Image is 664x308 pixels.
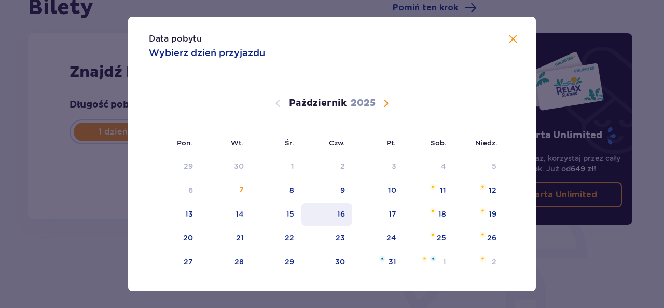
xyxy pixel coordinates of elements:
div: 26 [487,233,496,243]
div: 21 [236,233,244,243]
td: środa, 22 października 2025 [251,227,301,250]
td: czwartek, 23 października 2025 [301,227,353,250]
small: Wt. [231,139,243,147]
td: środa, 29 października 2025 [251,251,301,274]
div: 9 [340,185,345,195]
div: 7 [239,185,244,195]
td: piątek, 31 października 2025 [352,251,404,274]
td: poniedziałek, 27 października 2025 [149,251,200,274]
td: niedziela, 12 października 2025 [453,179,504,202]
div: 29 [184,161,193,171]
div: 23 [336,233,345,243]
td: środa, 15 października 2025 [251,203,301,226]
div: 17 [389,209,396,219]
p: 2025 [351,97,376,110]
div: 1 [443,257,446,267]
td: niedziela, 2 listopada 2025 [453,251,504,274]
td: niedziela, 19 października 2025 [453,203,504,226]
div: 24 [386,233,396,243]
td: wtorek, 7 października 2025 [200,179,252,202]
td: Data niedostępna. sobota, 4 października 2025 [404,155,454,178]
td: niedziela, 26 października 2025 [453,227,504,250]
img: Pomarańczowa gwiazdka [479,256,486,262]
small: Czw. [329,139,345,147]
td: sobota, 11 października 2025 [404,179,454,202]
div: 20 [183,233,193,243]
div: 27 [184,257,193,267]
div: 18 [438,209,446,219]
img: Niebieska gwiazdka [379,256,385,262]
td: czwartek, 9 października 2025 [301,179,353,202]
td: piątek, 17 października 2025 [352,203,404,226]
div: 14 [236,209,244,219]
td: czwartek, 30 października 2025 [301,251,353,274]
td: Data niedostępna. piątek, 3 października 2025 [352,155,404,178]
p: Wybierz dzień przyjazdu [149,47,265,59]
td: Data niedostępna. poniedziałek, 29 września 2025 [149,155,200,178]
div: 22 [285,233,294,243]
td: wtorek, 14 października 2025 [200,203,252,226]
div: 31 [389,257,396,267]
div: 10 [388,185,396,195]
td: sobota, 1 listopada 2025 [404,251,454,274]
td: Data niedostępna. wtorek, 30 września 2025 [200,155,252,178]
div: 1 [291,161,294,171]
td: Data niedostępna. niedziela, 5 października 2025 [453,155,504,178]
div: 29 [285,257,294,267]
td: wtorek, 28 października 2025 [200,251,252,274]
img: Pomarańczowa gwiazdka [479,208,486,214]
div: 30 [335,257,345,267]
div: 16 [337,209,345,219]
td: piątek, 10 października 2025 [352,179,404,202]
td: Data niedostępna. czwartek, 2 października 2025 [301,155,353,178]
td: Data niedostępna. środa, 1 października 2025 [251,155,301,178]
div: 2 [340,161,345,171]
div: 15 [286,209,294,219]
div: 3 [392,161,396,171]
button: Zamknij [507,33,519,46]
td: poniedziałek, 13 października 2025 [149,203,200,226]
p: Data pobytu [149,33,202,45]
div: 19 [489,209,496,219]
td: sobota, 25 października 2025 [404,227,454,250]
div: 28 [234,257,244,267]
div: 2 [492,257,496,267]
img: Pomarańczowa gwiazdka [430,208,436,214]
div: 12 [489,185,496,195]
small: Niedz. [475,139,497,147]
img: Niebieska gwiazdka [430,256,436,262]
small: Pon. [177,139,192,147]
small: Pt. [386,139,396,147]
div: 13 [185,209,193,219]
div: 11 [440,185,446,195]
p: Październik [289,97,347,110]
td: wtorek, 21 października 2025 [200,227,252,250]
small: Śr. [285,139,294,147]
img: Pomarańczowa gwiazdka [421,256,428,262]
td: Data niedostępna. poniedziałek, 6 października 2025 [149,179,200,202]
div: 4 [441,161,446,171]
td: środa, 8 października 2025 [251,179,301,202]
td: poniedziałek, 20 października 2025 [149,227,200,250]
div: 6 [188,185,193,195]
div: 8 [289,185,294,195]
img: Pomarańczowa gwiazdka [479,232,486,238]
div: 25 [437,233,446,243]
img: Pomarańczowa gwiazdka [430,232,436,238]
td: sobota, 18 października 2025 [404,203,454,226]
small: Sob. [431,139,447,147]
button: Poprzedni miesiąc [272,97,284,110]
button: Następny miesiąc [380,97,392,110]
img: Pomarańczowa gwiazdka [430,184,436,190]
img: Pomarańczowa gwiazdka [479,184,486,190]
div: 5 [492,161,496,171]
td: piątek, 24 października 2025 [352,227,404,250]
td: czwartek, 16 października 2025 [301,203,353,226]
div: 30 [234,161,244,171]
